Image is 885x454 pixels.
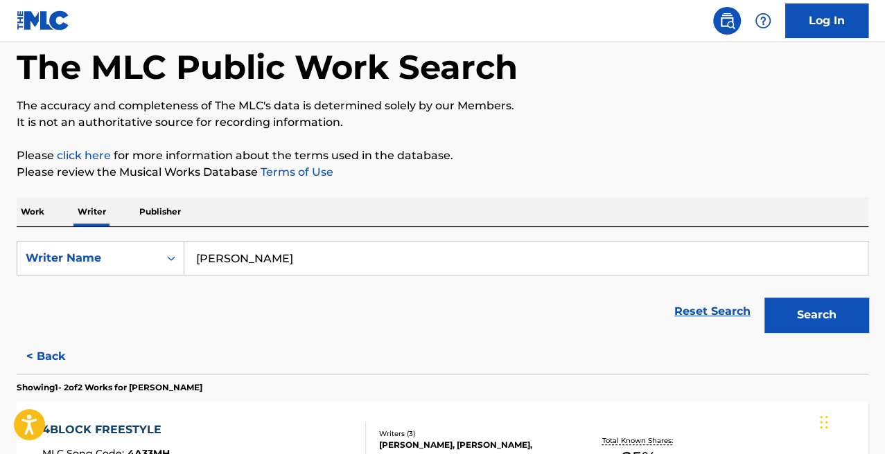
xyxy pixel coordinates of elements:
[816,388,885,454] iframe: Chat Widget
[26,250,150,266] div: Writer Name
[135,197,185,226] p: Publisher
[764,298,868,332] button: Search
[17,241,868,339] form: Search Form
[17,339,100,374] button: < Back
[602,435,676,446] p: Total Known Shares:
[17,10,70,30] img: MLC Logo
[379,428,568,439] div: Writers ( 3 )
[749,7,777,35] div: Help
[820,401,828,443] div: Drag
[17,98,868,114] p: The accuracy and completeness of The MLC's data is determined solely by our Members.
[719,12,735,29] img: search
[17,164,868,181] p: Please review the Musical Works Database
[42,421,170,438] div: 4BLOCK FREESTYLE
[17,381,202,394] p: Showing 1 - 2 of 2 Works for [PERSON_NAME]
[17,114,868,131] p: It is not an authoritative source for recording information.
[258,165,333,179] a: Terms of Use
[713,7,741,35] a: Public Search
[755,12,771,29] img: help
[17,147,868,164] p: Please for more information about the terms used in the database.
[73,197,110,226] p: Writer
[785,3,868,38] a: Log In
[667,296,757,327] a: Reset Search
[57,149,111,162] a: click here
[17,46,518,88] h1: The MLC Public Work Search
[17,197,49,226] p: Work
